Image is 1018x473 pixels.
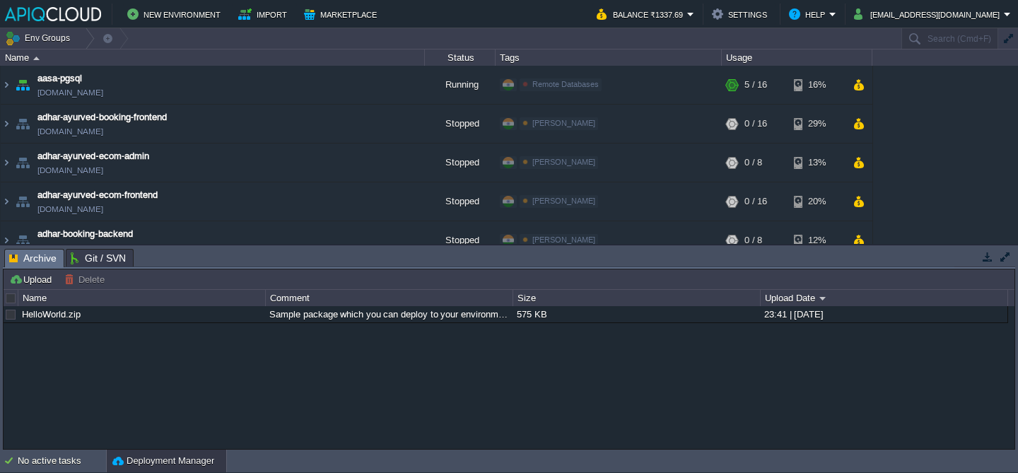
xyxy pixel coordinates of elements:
button: Help [789,6,829,23]
button: Marketplace [304,6,381,23]
button: Env Groups [5,28,75,48]
div: Stopped [425,144,496,182]
div: Comment [267,290,513,306]
div: 23:41 | [DATE] [761,306,1007,322]
button: [EMAIL_ADDRESS][DOMAIN_NAME] [854,6,1004,23]
span: Remote Databases [532,80,599,88]
img: AMDAwAAAACH5BAEAAAAALAAAAAABAAEAAAICRAEAOw== [1,105,12,143]
img: AMDAwAAAACH5BAEAAAAALAAAAAABAAEAAAICRAEAOw== [1,182,12,221]
div: 5 / 16 [744,66,767,104]
div: Size [514,290,760,306]
button: Delete [64,273,109,286]
div: 575 KB [513,306,759,322]
div: Running [425,66,496,104]
div: No active tasks [18,450,106,472]
img: AMDAwAAAACH5BAEAAAAALAAAAAABAAEAAAICRAEAOw== [13,221,33,259]
div: Name [1,49,424,66]
div: 20% [794,182,840,221]
img: AMDAwAAAACH5BAEAAAAALAAAAAABAAEAAAICRAEAOw== [1,221,12,259]
div: Stopped [425,105,496,143]
a: adhar-ayurved-ecom-admin [37,149,149,163]
div: Stopped [425,221,496,259]
div: 29% [794,105,840,143]
div: Upload Date [761,290,1007,306]
span: [DOMAIN_NAME] [37,86,103,100]
button: Balance ₹1337.69 [597,6,687,23]
img: AMDAwAAAACH5BAEAAAAALAAAAAABAAEAAAICRAEAOw== [13,182,33,221]
span: Git / SVN [71,250,126,267]
a: adhar-booking-backend [37,227,133,241]
button: Import [238,6,291,23]
a: [DOMAIN_NAME] [37,202,103,216]
a: adhar-ayurved-ecom-frontend [37,188,158,202]
div: 12% [794,221,840,259]
img: AMDAwAAAACH5BAEAAAAALAAAAAABAAEAAAICRAEAOw== [33,57,40,60]
span: [PERSON_NAME] [532,197,595,205]
span: Archive [9,250,57,267]
span: [PERSON_NAME] [532,158,595,166]
div: Name [19,290,265,306]
img: AMDAwAAAACH5BAEAAAAALAAAAAABAAEAAAICRAEAOw== [13,66,33,104]
button: New Environment [127,6,225,23]
div: 0 / 16 [744,105,767,143]
div: 0 / 8 [744,221,762,259]
img: AMDAwAAAACH5BAEAAAAALAAAAAABAAEAAAICRAEAOw== [13,144,33,182]
div: 13% [794,144,840,182]
div: Status [426,49,495,66]
span: [PERSON_NAME] [532,119,595,127]
img: AMDAwAAAACH5BAEAAAAALAAAAAABAAEAAAICRAEAOw== [1,144,12,182]
img: AMDAwAAAACH5BAEAAAAALAAAAAABAAEAAAICRAEAOw== [1,66,12,104]
button: Deployment Manager [112,454,214,468]
button: Settings [712,6,771,23]
div: 0 / 16 [744,182,767,221]
div: 16% [794,66,840,104]
img: APIQCloud [5,7,101,21]
a: HelloWorld.zip [22,309,81,320]
div: Tags [496,49,721,66]
div: Stopped [425,182,496,221]
div: Usage [722,49,872,66]
div: Sample package which you can deploy to your environment. Feel free to delete and upload a package... [266,306,512,322]
button: Upload [9,273,56,286]
a: aasa-pgsql [37,71,82,86]
a: [DOMAIN_NAME] [37,124,103,139]
span: [PERSON_NAME] [532,235,595,244]
a: adhar-ayurved-booking-frontend [37,110,167,124]
a: [DOMAIN_NAME] [37,241,103,255]
a: [DOMAIN_NAME] [37,163,103,177]
div: 0 / 8 [744,144,762,182]
img: AMDAwAAAACH5BAEAAAAALAAAAAABAAEAAAICRAEAOw== [13,105,33,143]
